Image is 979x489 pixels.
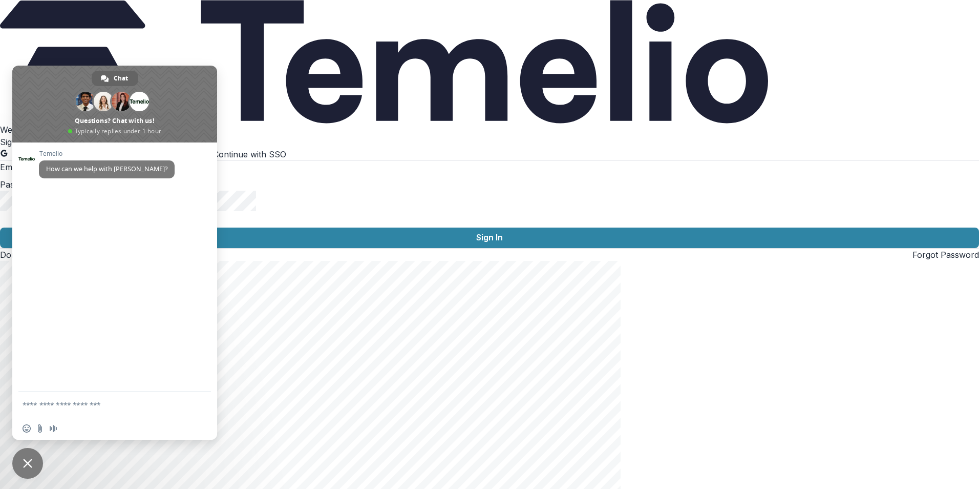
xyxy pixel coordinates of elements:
[912,250,979,260] a: Forgot Password
[23,400,184,410] textarea: Compose your message...
[12,448,43,479] div: Close chat
[201,148,286,160] button: Continue with SSO
[114,71,128,86] span: Chat
[92,71,138,86] div: Chat
[46,165,167,173] span: How can we help with [PERSON_NAME]?
[39,150,175,157] span: Temelio
[49,424,57,433] span: Audio message
[36,424,44,433] span: Send a file
[23,424,31,433] span: Insert an emoji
